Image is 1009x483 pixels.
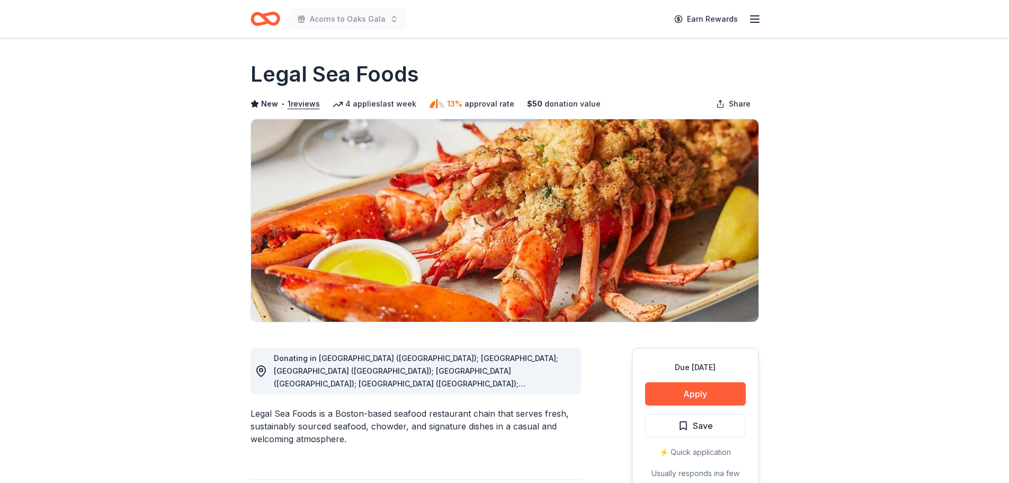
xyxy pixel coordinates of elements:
[645,414,746,437] button: Save
[668,10,744,29] a: Earn Rewards
[645,382,746,406] button: Apply
[310,13,386,25] span: Acorns to Oaks Gala
[261,98,278,110] span: New
[447,98,462,110] span: 13%
[251,59,419,89] h1: Legal Sea Foods
[465,98,514,110] span: approval rate
[729,98,751,110] span: Share
[251,119,758,322] img: Image for Legal Sea Foods
[645,361,746,374] div: Due [DATE]
[645,446,746,459] div: ⚡️ Quick application
[281,100,284,108] span: •
[333,98,416,110] div: 4 applies last week
[289,8,407,30] button: Acorns to Oaks Gala
[251,6,280,31] a: Home
[274,354,558,401] span: Donating in [GEOGRAPHIC_DATA] ([GEOGRAPHIC_DATA]); [GEOGRAPHIC_DATA]; [GEOGRAPHIC_DATA] ([GEOGRAP...
[251,407,581,445] div: Legal Sea Foods is a Boston-based seafood restaurant chain that serves fresh, sustainably sourced...
[527,98,542,110] span: $ 50
[708,93,759,115] button: Share
[288,98,320,110] button: 1reviews
[693,419,713,433] span: Save
[544,98,601,110] span: donation value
